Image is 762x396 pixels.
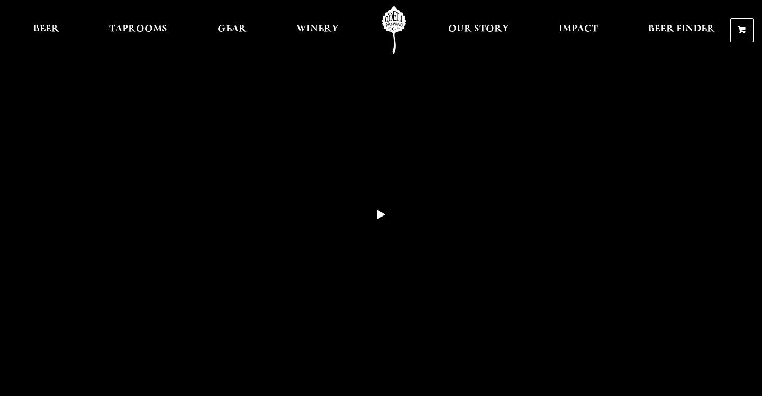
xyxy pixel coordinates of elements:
[289,6,346,54] a: Winery
[109,25,167,33] span: Taprooms
[33,25,59,33] span: Beer
[448,25,509,33] span: Our Story
[102,6,174,54] a: Taprooms
[296,25,339,33] span: Winery
[552,6,605,54] a: Impact
[648,25,715,33] span: Beer Finder
[211,6,253,54] a: Gear
[374,6,414,54] a: Odell Home
[217,25,247,33] span: Gear
[641,6,722,54] a: Beer Finder
[26,6,66,54] a: Beer
[441,6,516,54] a: Our Story
[559,25,598,33] span: Impact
